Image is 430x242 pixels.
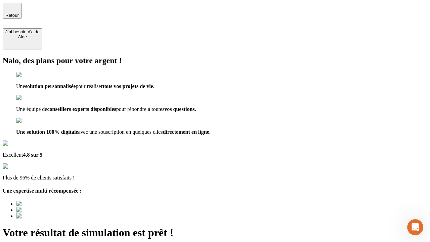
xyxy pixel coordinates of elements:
[25,83,76,89] span: solution personnalisée
[78,129,163,135] span: avec une souscription en quelques clics
[3,3,21,19] button: Retour
[407,219,423,235] iframe: Intercom live chat
[3,152,23,158] span: Excellent
[5,34,40,39] div: Aide
[47,106,116,112] span: conseillers experts disponibles
[16,72,45,78] img: checkmark
[103,83,155,89] span: tous vos projets de vie.
[16,207,78,213] img: Best savings advice award
[3,140,42,147] img: Google Review
[16,118,45,124] img: checkmark
[5,29,40,34] div: J’ai besoin d'aide
[16,213,78,219] img: Best savings advice award
[16,95,45,101] img: checkmark
[5,13,19,18] span: Retour
[16,83,25,89] span: Une
[3,188,427,194] h4: Une expertise multi récompensée :
[16,201,78,207] img: Best savings advice award
[164,106,196,112] span: vos questions.
[116,106,165,112] span: pour répondre à toutes
[16,106,47,112] span: Une équipe de
[76,83,102,89] span: pour réaliser
[3,56,427,65] h2: Nalo, des plans pour votre argent !
[163,129,210,135] span: directement en ligne.
[3,28,42,49] button: J’ai besoin d'aideAide
[23,152,42,158] span: 4,8 sur 5
[3,227,427,239] h1: Votre résultat de simulation est prêt !
[3,175,427,181] p: Plus de 96% de clients satisfaits !
[16,129,78,135] span: Une solution 100% digitale
[3,163,36,169] img: reviews stars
